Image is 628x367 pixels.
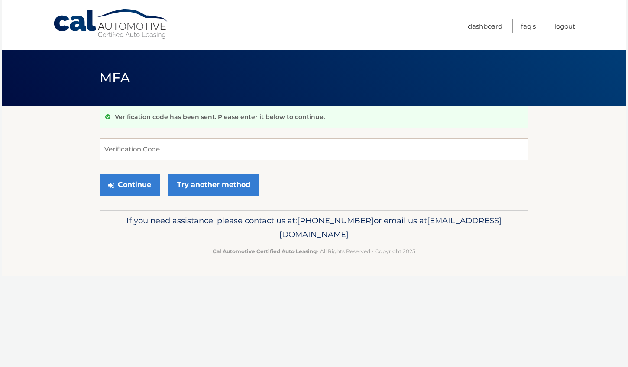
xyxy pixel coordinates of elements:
a: Try another method [168,174,259,196]
span: MFA [100,70,130,86]
input: Verification Code [100,138,528,160]
a: Cal Automotive [53,9,170,39]
button: Continue [100,174,160,196]
a: Dashboard [468,19,502,33]
span: [PHONE_NUMBER] [297,216,374,225]
a: Logout [554,19,575,33]
p: Verification code has been sent. Please enter it below to continue. [115,113,325,121]
p: - All Rights Reserved - Copyright 2025 [105,247,523,256]
a: FAQ's [521,19,536,33]
strong: Cal Automotive Certified Auto Leasing [213,248,317,254]
p: If you need assistance, please contact us at: or email us at [105,214,523,241]
span: [EMAIL_ADDRESS][DOMAIN_NAME] [279,216,502,239]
